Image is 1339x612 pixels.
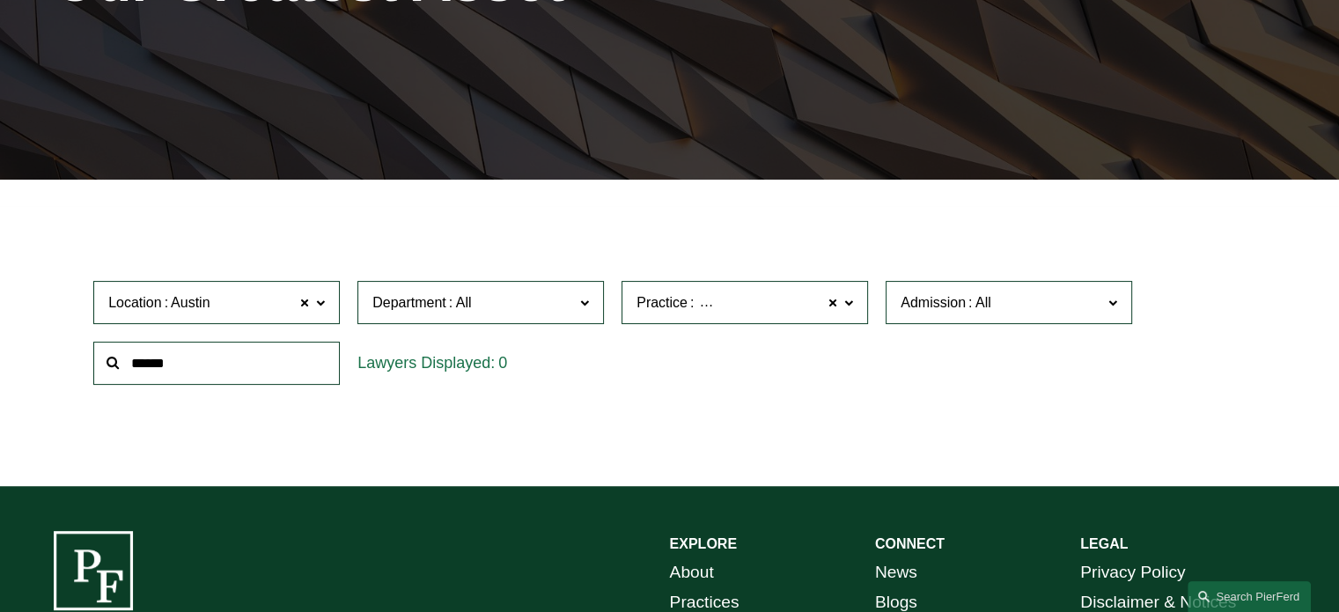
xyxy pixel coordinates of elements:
span: Location [108,295,162,310]
span: 0 [498,354,507,372]
span: Practice [636,295,688,310]
span: Admission [901,295,966,310]
a: About [670,557,714,588]
span: Privacy and Data Protection [696,291,871,314]
a: Search this site [1188,581,1311,612]
span: Austin [171,291,210,314]
a: Privacy Policy [1080,557,1185,588]
strong: EXPLORE [670,536,737,551]
span: Department [372,295,446,310]
a: News [875,557,917,588]
strong: CONNECT [875,536,945,551]
strong: LEGAL [1080,536,1128,551]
